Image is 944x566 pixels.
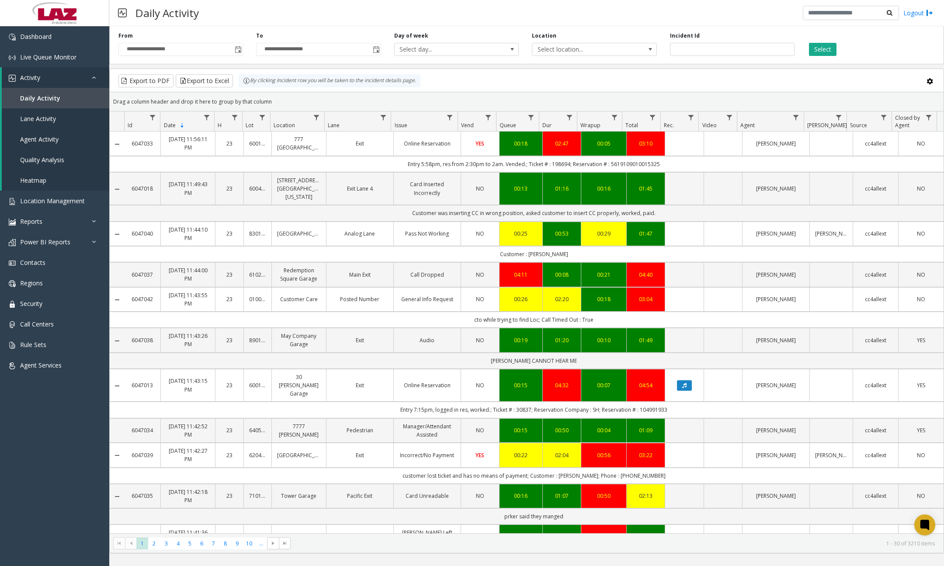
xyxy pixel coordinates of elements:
[723,111,735,123] a: Video Filter Menu
[904,295,938,303] a: NO
[20,279,43,287] span: Regions
[505,139,537,148] a: 00:18
[395,43,494,56] span: Select day...
[466,271,494,279] a: NO
[548,229,576,238] a: 00:53
[277,135,321,152] a: 777 [GEOGRAPHIC_DATA]
[632,381,659,389] a: 04:54
[505,451,537,459] a: 00:22
[277,229,321,238] a: [GEOGRAPHIC_DATA]
[917,427,925,434] span: YES
[466,451,494,459] a: YES
[124,402,944,418] td: Entry 7:15pm, logged in res, worked.; Ticket # : 30837; Reservation Company : SH; Reservation # :...
[748,492,804,500] a: [PERSON_NAME]
[904,271,938,279] a: NO
[670,32,700,40] label: Incident Id
[548,271,576,279] a: 00:08
[833,111,844,123] a: Parker Filter Menu
[257,111,268,123] a: Lot Filter Menu
[221,336,238,344] a: 23
[110,296,124,303] a: Collapse Details
[748,271,804,279] a: [PERSON_NAME]
[548,184,576,193] div: 01:16
[587,295,621,303] a: 00:18
[110,337,124,344] a: Collapse Details
[20,115,56,123] span: Lane Activity
[277,295,321,303] a: Customer Care
[444,111,456,123] a: Issue Filter Menu
[332,271,388,279] a: Main Exit
[923,111,935,123] a: Closed by Agent Filter Menu
[466,184,494,193] a: NO
[118,2,127,24] img: pageIcon
[9,321,16,328] img: 'icon'
[249,139,266,148] a: 600166
[129,229,155,238] a: 6047040
[632,451,659,459] a: 03:22
[904,381,938,389] a: YES
[904,336,938,344] a: YES
[904,492,938,500] a: NO
[399,295,455,303] a: General Info Request
[249,336,266,344] a: 890191
[20,361,62,369] span: Agent Services
[332,381,388,389] a: Exit
[525,111,537,123] a: Queue Filter Menu
[20,176,46,184] span: Heatmap
[129,533,155,541] a: 6047032
[332,295,388,303] a: Posted Number
[917,451,925,459] span: NO
[904,451,938,459] a: NO
[466,139,494,148] a: YES
[466,381,494,389] a: NO
[399,139,455,148] a: Online Reservation
[9,75,16,82] img: 'icon'
[332,336,388,344] a: Exit
[277,492,321,500] a: Tower Garage
[926,8,933,17] img: logout
[166,488,210,504] a: [DATE] 11:42:18 PM
[399,492,455,500] a: Card Unreadable
[632,336,659,344] div: 01:49
[904,139,938,148] a: NO
[748,229,804,238] a: [PERSON_NAME]
[110,231,124,238] a: Collapse Details
[20,73,40,82] span: Activity
[332,426,388,434] a: Pedestrian
[9,301,16,308] img: 'icon'
[466,426,494,434] a: NO
[917,230,925,237] span: NO
[20,197,85,205] span: Location Management
[858,271,893,279] a: cc4allext
[917,271,925,278] span: NO
[332,139,388,148] a: Exit
[632,184,659,193] div: 01:45
[632,229,659,238] a: 01:47
[548,451,576,459] a: 02:04
[748,184,804,193] a: [PERSON_NAME]
[2,108,109,129] a: Lane Activity
[399,271,455,279] a: Call Dropped
[9,362,16,369] img: 'icon'
[858,492,893,500] a: cc4allext
[632,271,659,279] a: 04:40
[176,74,233,87] button: Export to Excel
[748,426,804,434] a: [PERSON_NAME]
[632,492,659,500] div: 02:13
[399,229,455,238] a: Pass Not Working
[20,217,42,226] span: Reports
[476,382,484,389] span: NO
[332,451,388,459] a: Exit
[9,34,16,41] img: 'icon'
[587,229,621,238] a: 00:29
[904,229,938,238] a: NO
[166,377,210,393] a: [DATE] 11:43:15 PM
[129,271,155,279] a: 6047037
[124,156,944,172] td: Entry 5:58pm, res from 2:30pm to 2am. Vended.; Ticket # : 198694; Reservation # : 5619109010015325
[748,381,804,389] a: [PERSON_NAME]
